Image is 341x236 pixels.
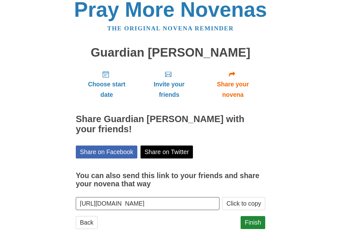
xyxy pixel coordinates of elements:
[76,114,265,134] h2: Share Guardian [PERSON_NAME] with your friends!
[207,79,259,100] span: Share your novena
[141,146,193,158] a: Share on Twitter
[76,46,265,59] h1: Guardian [PERSON_NAME]
[76,65,138,103] a: Choose start date
[138,65,200,103] a: Invite your friends
[82,79,131,100] span: Choose start date
[241,216,265,229] a: Finish
[144,79,194,100] span: Invite your friends
[107,25,234,32] a: The original novena reminder
[222,197,265,210] button: Click to copy
[200,65,265,103] a: Share your novena
[76,146,137,158] a: Share on Facebook
[76,216,98,229] a: Back
[76,172,265,188] h3: You can also send this link to your friends and share your novena that way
